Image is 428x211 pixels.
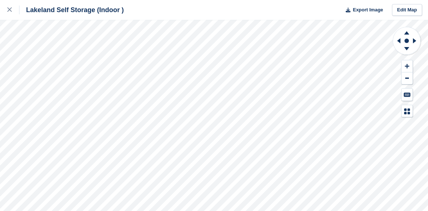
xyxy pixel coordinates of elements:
button: Zoom Out [402,72,413,85]
button: Export Image [341,4,383,16]
button: Map Legend [402,105,413,117]
button: Keyboard Shortcuts [402,89,413,101]
span: Export Image [353,6,383,14]
button: Zoom In [402,60,413,72]
a: Edit Map [392,4,422,16]
div: Lakeland Self Storage (Indoor ) [19,6,124,14]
